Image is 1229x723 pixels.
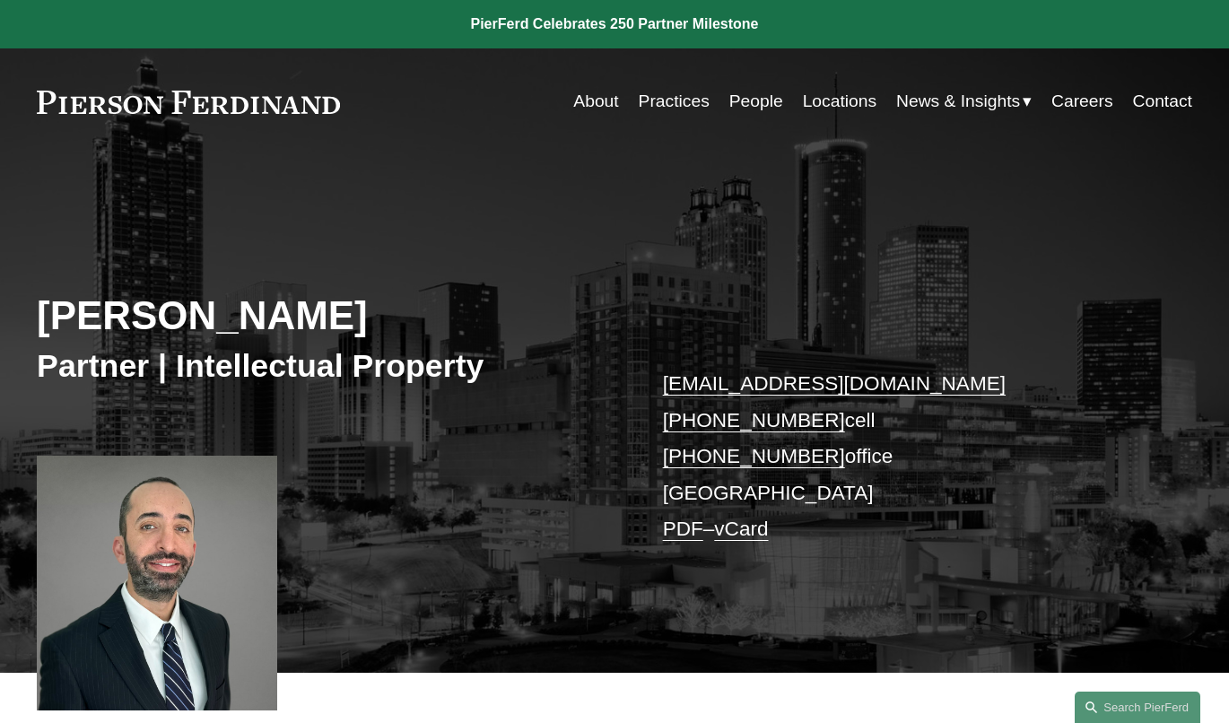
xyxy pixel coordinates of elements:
a: folder dropdown [896,84,1032,119]
a: [EMAIL_ADDRESS][DOMAIN_NAME] [663,372,1006,395]
p: cell office [GEOGRAPHIC_DATA] – [663,366,1145,548]
a: Practices [639,84,710,119]
a: Contact [1133,84,1192,119]
h3: Partner | Intellectual Property [37,346,614,386]
a: [PHONE_NUMBER] [663,409,845,431]
span: News & Insights [896,86,1020,118]
a: PDF [663,518,703,540]
a: Careers [1051,84,1113,119]
a: About [573,84,618,119]
a: Search this site [1075,692,1200,723]
a: People [729,84,783,119]
h2: [PERSON_NAME] [37,292,614,339]
a: Locations [803,84,876,119]
a: vCard [714,518,768,540]
a: [PHONE_NUMBER] [663,445,845,467]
